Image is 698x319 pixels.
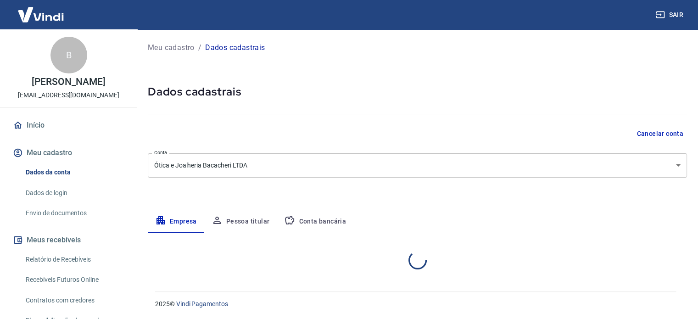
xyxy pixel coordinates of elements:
[50,37,87,73] div: B
[22,163,126,182] a: Dados da conta
[277,211,353,233] button: Conta bancária
[148,42,195,53] a: Meu cadastro
[32,77,105,87] p: [PERSON_NAME]
[198,42,201,53] p: /
[176,300,228,308] a: Vindi Pagamentos
[11,143,126,163] button: Meu cadastro
[22,250,126,269] a: Relatório de Recebíveis
[22,204,126,223] a: Envio de documentos
[22,184,126,202] a: Dados de login
[11,230,126,250] button: Meus recebíveis
[11,0,71,28] img: Vindi
[148,211,204,233] button: Empresa
[633,125,687,142] button: Cancelar conta
[654,6,687,23] button: Sair
[154,149,167,156] label: Conta
[155,299,676,309] p: 2025 ©
[11,115,126,135] a: Início
[22,291,126,310] a: Contratos com credores
[22,270,126,289] a: Recebíveis Futuros Online
[205,42,265,53] p: Dados cadastrais
[148,153,687,178] div: Ótica e Joalheria Bacacheri LTDA
[18,90,119,100] p: [EMAIL_ADDRESS][DOMAIN_NAME]
[204,211,277,233] button: Pessoa titular
[148,84,687,99] h5: Dados cadastrais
